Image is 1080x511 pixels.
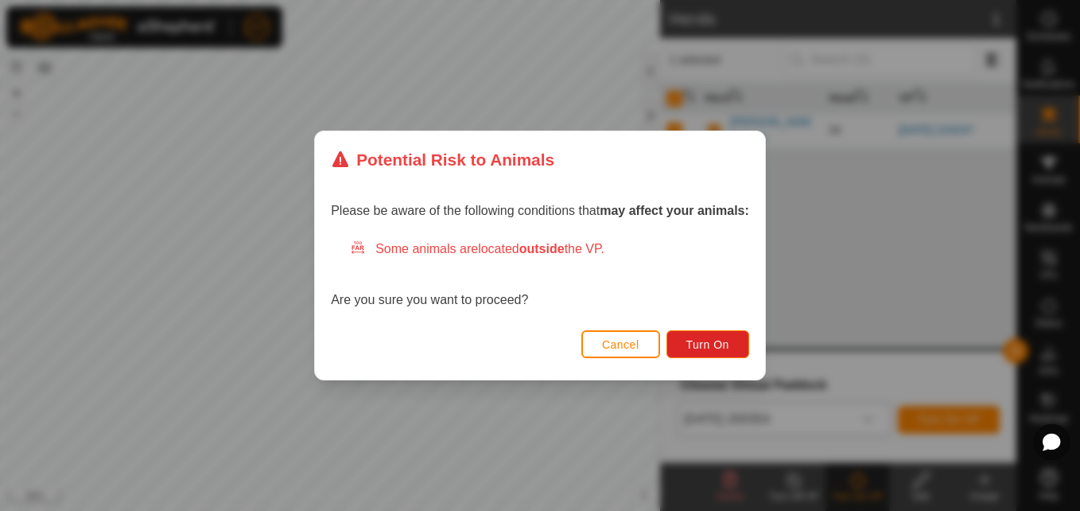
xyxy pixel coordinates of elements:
[519,242,565,255] strong: outside
[581,330,660,358] button: Cancel
[602,338,639,351] span: Cancel
[331,204,749,217] span: Please be aware of the following conditions that
[478,242,604,255] span: located the VP.
[331,240,749,310] div: Are you sure you want to proceed?
[666,330,749,358] button: Turn On
[331,147,554,172] div: Potential Risk to Animals
[600,204,749,217] strong: may affect your animals:
[350,240,749,259] div: Some animals are
[686,338,729,351] span: Turn On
